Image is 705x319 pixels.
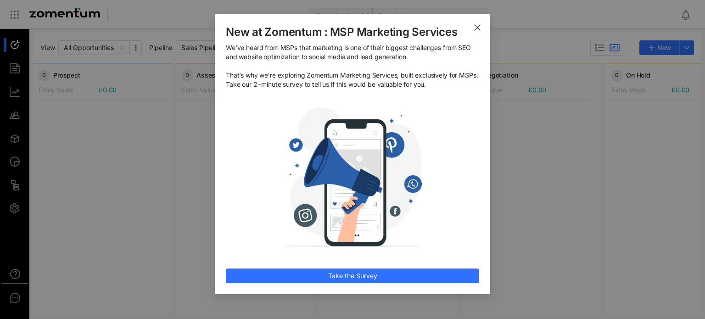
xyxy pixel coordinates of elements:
[226,269,479,283] button: Take the Survey
[464,14,490,39] button: Close
[226,96,479,258] img: mobile-mark.jpg
[328,271,377,281] span: Take the Survey
[226,25,479,39] span: New at Zomentum : MSP Marketing Services
[226,43,479,89] span: We’ve heard from MSPs that marketing is one of their biggest challenges from SEO and website opti...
